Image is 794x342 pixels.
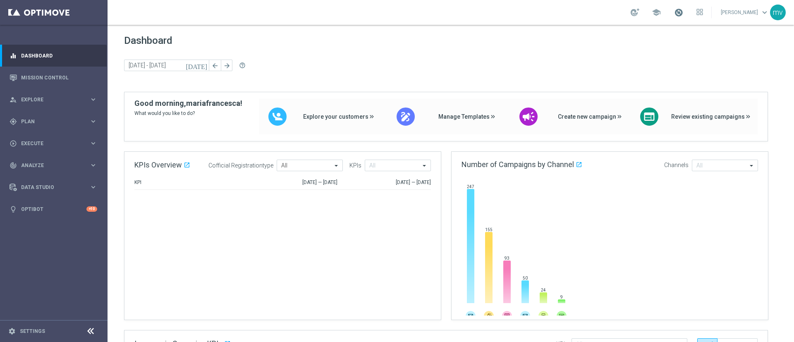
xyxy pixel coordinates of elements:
button: track_changes Analyze keyboard_arrow_right [9,162,98,169]
button: person_search Explore keyboard_arrow_right [9,96,98,103]
i: keyboard_arrow_right [89,183,97,191]
div: Execute [10,140,89,147]
button: lightbulb Optibot +10 [9,206,98,213]
div: Optibot [10,198,97,220]
i: track_changes [10,162,17,169]
span: keyboard_arrow_down [760,8,769,17]
i: equalizer [10,52,17,60]
div: Plan [10,118,89,125]
div: Dashboard [10,45,97,67]
i: settings [8,328,16,335]
button: equalizer Dashboard [9,53,98,59]
span: school [652,8,661,17]
a: Optibot [21,198,86,220]
div: Analyze [10,162,89,169]
a: Settings [20,329,45,334]
div: Explore [10,96,89,103]
div: +10 [86,206,97,212]
a: Dashboard [21,45,97,67]
a: Mission Control [21,67,97,88]
span: Plan [21,119,89,124]
i: gps_fixed [10,118,17,125]
i: play_circle_outline [10,140,17,147]
span: Explore [21,97,89,102]
button: Mission Control [9,74,98,81]
i: keyboard_arrow_right [89,161,97,169]
i: keyboard_arrow_right [89,139,97,147]
i: keyboard_arrow_right [89,96,97,103]
span: Data Studio [21,185,89,190]
div: mv [770,5,786,20]
i: lightbulb [10,206,17,213]
span: Execute [21,141,89,146]
span: Analyze [21,163,89,168]
i: keyboard_arrow_right [89,117,97,125]
div: Data Studio [10,184,89,191]
button: Data Studio keyboard_arrow_right [9,184,98,191]
i: person_search [10,96,17,103]
div: Mission Control [10,67,97,88]
a: [PERSON_NAME]keyboard_arrow_down [720,6,770,19]
button: gps_fixed Plan keyboard_arrow_right [9,118,98,125]
button: play_circle_outline Execute keyboard_arrow_right [9,140,98,147]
